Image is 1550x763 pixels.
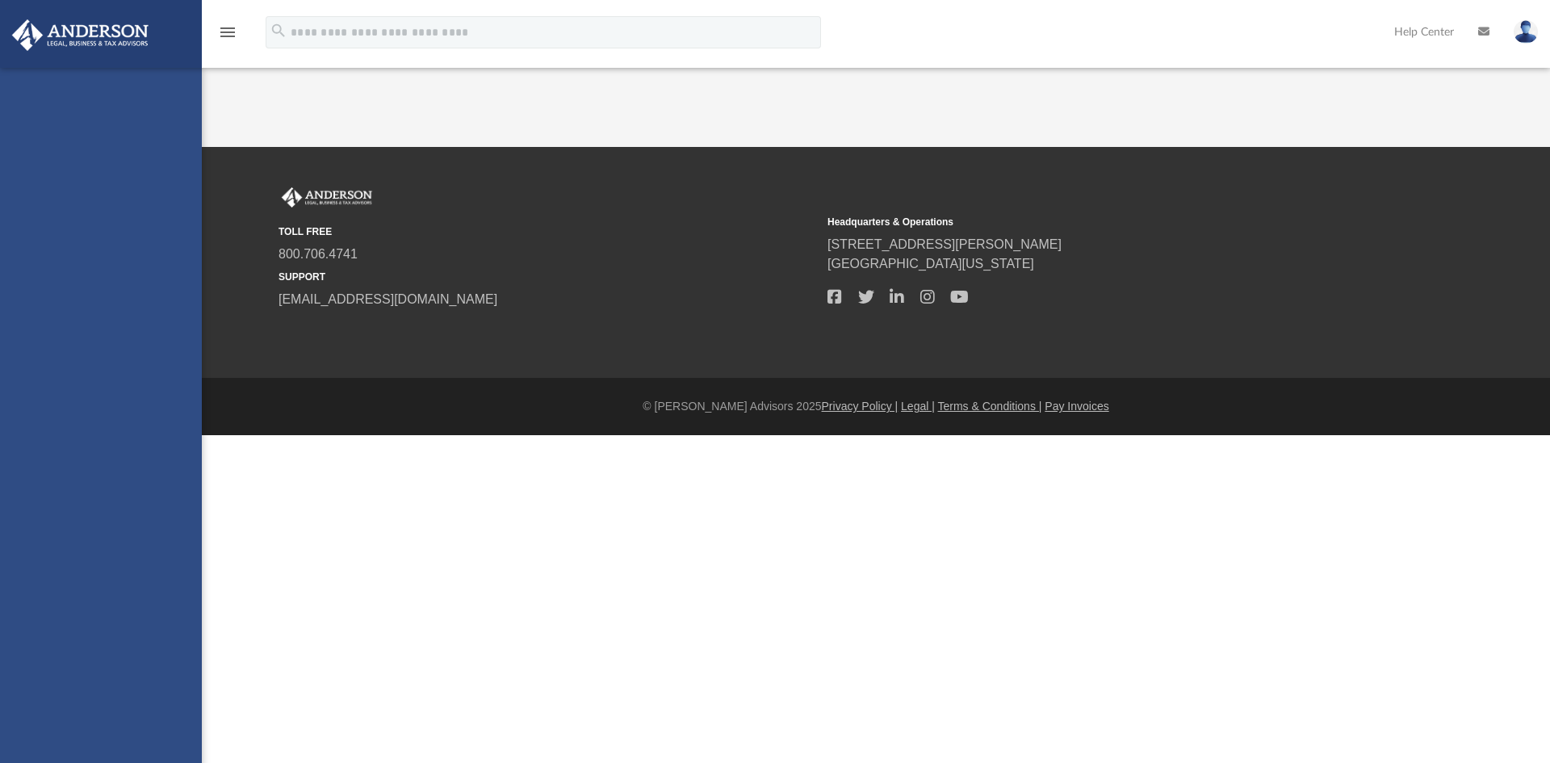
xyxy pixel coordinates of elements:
small: TOLL FREE [279,224,816,239]
a: Pay Invoices [1045,400,1108,413]
i: search [270,22,287,40]
a: Legal | [901,400,935,413]
small: Headquarters & Operations [827,215,1365,229]
a: 800.706.4741 [279,247,358,261]
a: [STREET_ADDRESS][PERSON_NAME] [827,237,1062,251]
div: © [PERSON_NAME] Advisors 2025 [202,398,1550,415]
img: Anderson Advisors Platinum Portal [279,187,375,208]
a: [EMAIL_ADDRESS][DOMAIN_NAME] [279,292,497,306]
a: Terms & Conditions | [938,400,1042,413]
i: menu [218,23,237,42]
a: menu [218,31,237,42]
img: User Pic [1514,20,1538,44]
a: [GEOGRAPHIC_DATA][US_STATE] [827,257,1034,270]
a: Privacy Policy | [822,400,899,413]
small: SUPPORT [279,270,816,284]
img: Anderson Advisors Platinum Portal [7,19,153,51]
